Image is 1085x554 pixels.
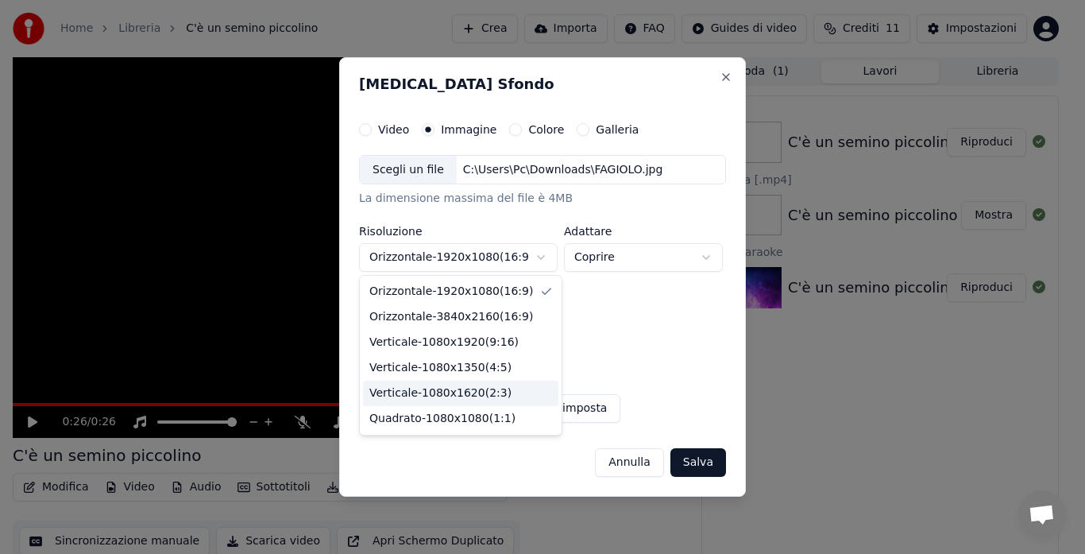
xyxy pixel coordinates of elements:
[369,385,512,401] div: Verticale - 1080 x 1620 ( 2 : 3 )
[369,284,533,300] div: Orizzontale - 1920 x 1080 ( 16 : 9 )
[369,335,519,351] div: Verticale - 1080 x 1920 ( 9 : 16 )
[369,411,515,427] div: Quadrato - 1080 x 1080 ( 1 : 1 )
[369,309,533,325] div: Orizzontale - 3840 x 2160 ( 16 : 9 )
[369,360,512,376] div: Verticale - 1080 x 1350 ( 4 : 5 )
